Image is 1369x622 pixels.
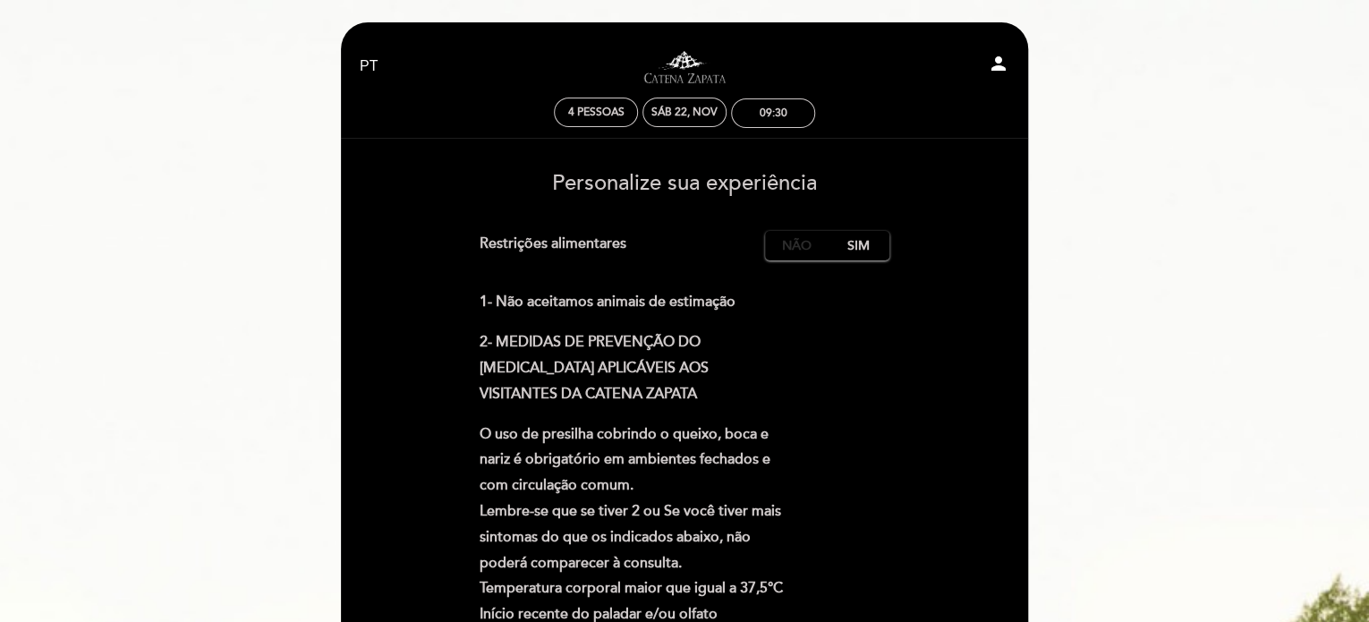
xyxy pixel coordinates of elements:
span: Personalize sua experiência [552,170,817,196]
button: person [988,53,1009,81]
div: Restrições alimentares [480,231,766,260]
p: 2- MEDIDAS DE PREVENÇÃO DO [MEDICAL_DATA] APLICÁVEIS AOS VISITANTES DA CATENA ZAPATA [480,329,788,406]
label: Sim [827,231,889,260]
div: 09:30 [760,107,787,120]
p: 1- Não aceitamos animais de estimação [480,289,788,315]
label: Não [765,231,828,260]
span: 4 pessoas [568,106,625,119]
div: Sáb 22, nov [651,106,718,119]
a: Visitas y degustaciones en La Pirámide [573,42,796,91]
i: person [988,53,1009,74]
